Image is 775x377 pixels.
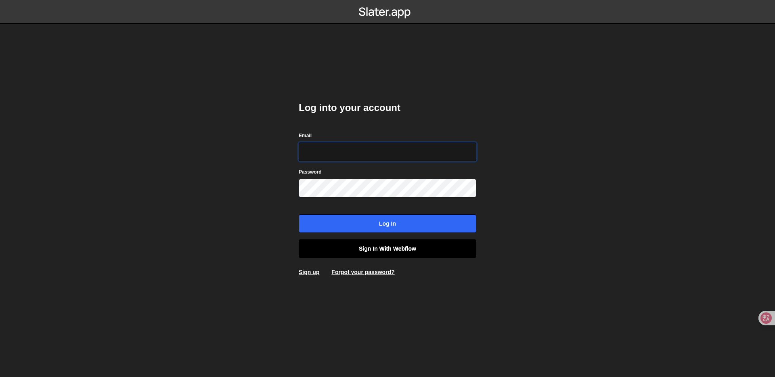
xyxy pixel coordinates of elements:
[299,239,476,258] a: Sign in with Webflow
[299,269,319,275] a: Sign up
[299,214,476,233] input: Log in
[299,168,322,176] label: Password
[299,132,312,140] label: Email
[299,101,476,114] h2: Log into your account
[331,269,394,275] a: Forgot your password?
